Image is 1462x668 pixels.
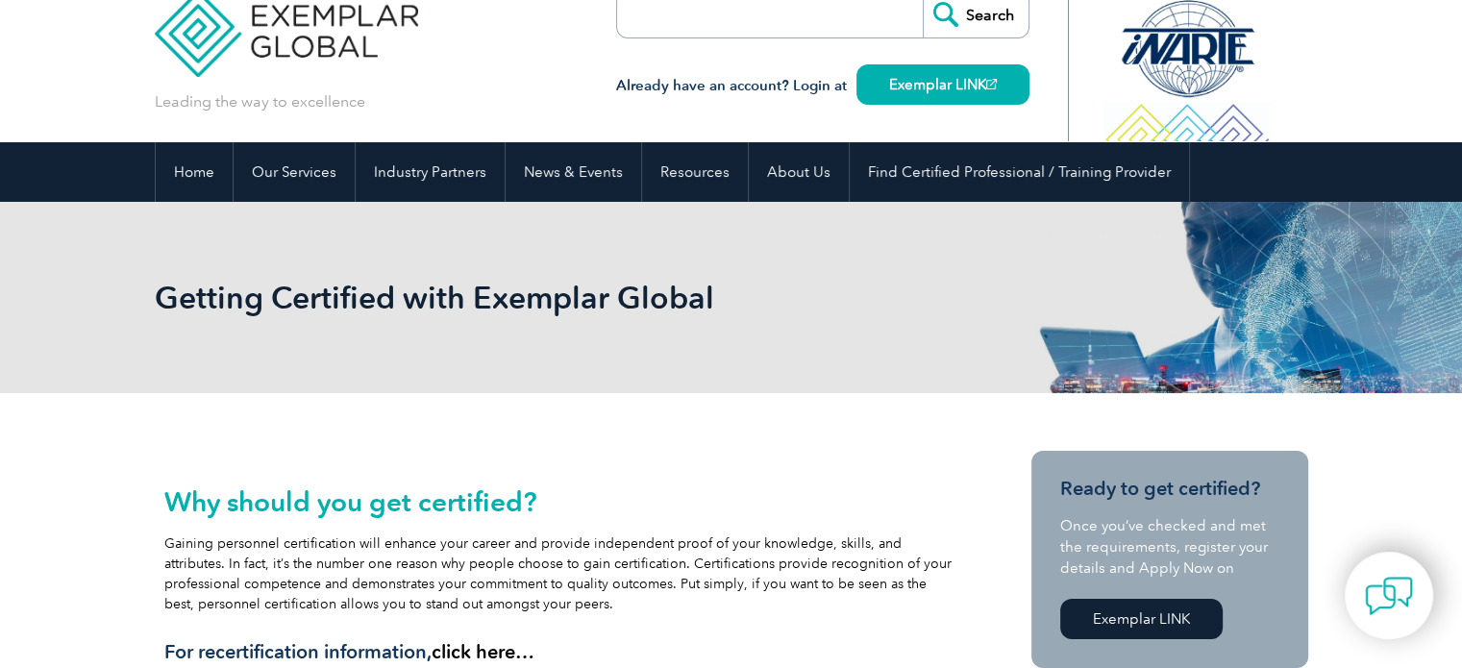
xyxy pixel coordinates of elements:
[850,142,1189,202] a: Find Certified Professional / Training Provider
[749,142,849,202] a: About Us
[1365,572,1413,620] img: contact-chat.png
[1060,599,1223,639] a: Exemplar LINK
[156,142,233,202] a: Home
[506,142,641,202] a: News & Events
[1060,515,1279,579] p: Once you’ve checked and met the requirements, register your details and Apply Now on
[164,640,953,664] h3: For recertification information,
[356,142,505,202] a: Industry Partners
[155,91,365,112] p: Leading the way to excellence
[164,486,953,664] div: Gaining personnel certification will enhance your career and provide independent proof of your kn...
[642,142,748,202] a: Resources
[986,79,997,89] img: open_square.png
[616,74,1029,98] h3: Already have an account? Login at
[856,64,1029,105] a: Exemplar LINK
[155,279,893,316] h1: Getting Certified with Exemplar Global
[432,640,534,663] a: click here…
[164,486,953,517] h2: Why should you get certified?
[234,142,355,202] a: Our Services
[1060,477,1279,501] h3: Ready to get certified?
